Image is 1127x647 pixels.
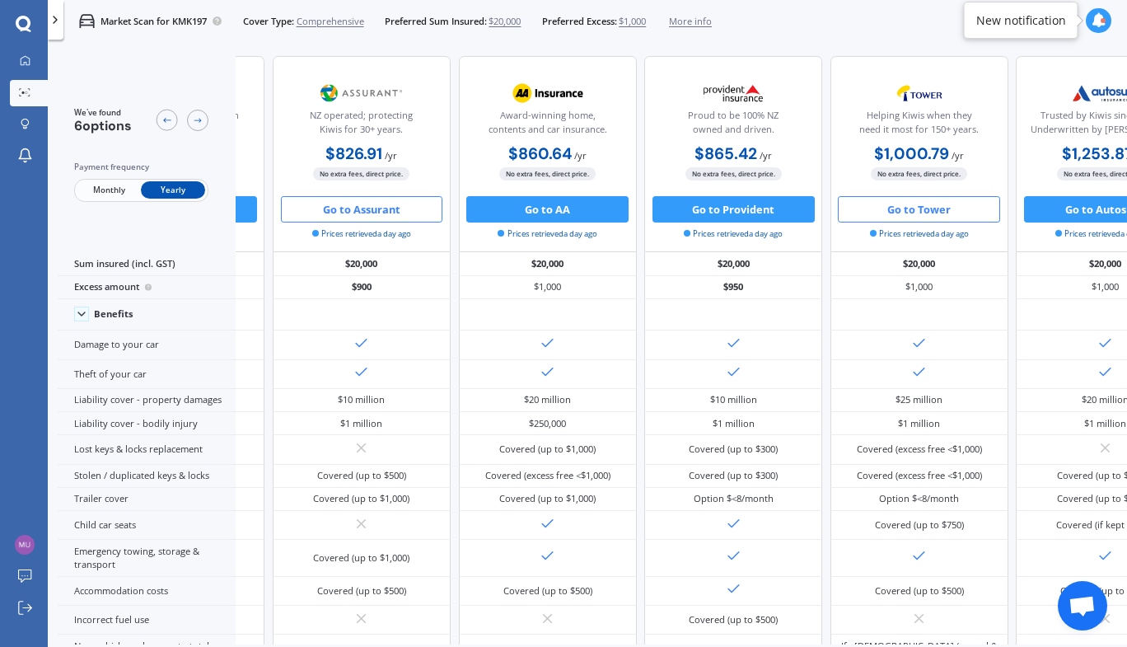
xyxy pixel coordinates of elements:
div: Award-winning home, contents and car insurance. [470,109,624,142]
span: Comprehensive [297,15,364,28]
div: Benefits [94,308,133,320]
div: $1,000 [830,276,1008,299]
img: car.f15378c7a67c060ca3f3.svg [79,13,95,29]
div: $950 [644,276,822,299]
span: Yearly [141,181,205,199]
span: No extra fees, direct price. [685,167,782,180]
div: Covered (excess free <$1,000) [857,443,982,456]
div: $20,000 [830,252,1008,275]
span: / yr [574,149,587,162]
div: Covered (up to $300) [689,469,778,482]
div: Option $<8/month [879,492,959,505]
div: Damage to your car [58,331,236,359]
b: $865.42 [694,143,757,164]
div: Covered (up to $500) [503,584,592,598]
span: Prices retrieved a day ago [498,228,596,240]
div: Covered (up to $500) [317,584,406,598]
div: $20,000 [644,252,822,275]
span: $20,000 [489,15,521,28]
div: Option $<8/month [694,492,774,505]
div: $20,000 [459,252,637,275]
div: $250,000 [529,417,566,430]
div: New notification [976,12,1066,29]
div: Covered (up to $1,000) [313,551,409,565]
div: Covered (up to $500) [875,584,964,598]
button: Go to Tower [838,196,1000,223]
b: $826.91 [325,143,382,164]
span: 6 options [74,117,132,134]
div: Covered (up to $300) [689,443,778,456]
div: Covered (up to $500) [317,469,406,482]
div: $1 million [1084,417,1126,430]
div: $20,000 [273,252,451,275]
span: No extra fees, direct price. [313,167,409,180]
span: No extra fees, direct price. [871,167,967,180]
button: Go to Provident [652,196,815,223]
div: Covered (up to $1,000) [499,492,596,505]
span: We've found [74,107,132,119]
div: Excess amount [58,276,236,299]
div: $900 [273,276,451,299]
span: No extra fees, direct price. [499,167,596,180]
div: Lost keys & locks replacement [58,435,236,464]
img: AA.webp [504,77,592,110]
p: Market Scan for KMK197 [101,15,207,28]
div: $1,000 [459,276,637,299]
div: Proud to be 100% NZ owned and driven. [656,109,811,142]
div: Liability cover - property damages [58,389,236,412]
div: Emergency towing, storage & transport [58,540,236,576]
div: Stolen / duplicated keys & locks [58,465,236,488]
div: $25 million [896,393,942,406]
b: $860.64 [508,143,572,164]
span: Prices retrieved a day ago [684,228,783,240]
span: $1,000 [619,15,646,28]
div: $1 million [713,417,755,430]
div: Covered (excess free <$1,000) [857,469,982,482]
div: Sum insured (incl. GST) [58,252,236,275]
img: 66415fdccb31d837759d2c673b2a03a6 [15,535,35,555]
button: Go to AA [466,196,629,223]
button: Go to Assurant [281,196,443,223]
div: Covered (up to $1,000) [499,443,596,456]
div: Covered (up to $500) [689,613,778,626]
div: Child car seats [58,511,236,540]
div: Helping Kiwis when they need it most for 150+ years. [842,109,997,142]
div: Covered (excess free <$1,000) [485,469,610,482]
span: Monthly [77,181,141,199]
b: $1,000.79 [874,143,949,164]
span: Cover Type: [243,15,294,28]
div: $10 million [338,393,385,406]
div: $10 million [710,393,757,406]
img: Assurant.png [318,77,405,110]
div: Theft of your car [58,360,236,389]
span: Preferred Excess: [542,15,617,28]
div: $20 million [524,393,571,406]
div: Trailer cover [58,488,236,511]
div: NZ operated; protecting Kiwis for 30+ years. [284,109,439,142]
img: Tower.webp [876,77,963,110]
span: Prices retrieved a day ago [312,228,411,240]
div: $1 million [340,417,382,430]
div: $1 million [898,417,940,430]
span: Prices retrieved a day ago [870,228,969,240]
span: Preferred Sum Insured: [385,15,487,28]
div: Accommodation costs [58,577,236,606]
span: More info [669,15,712,28]
div: Open chat [1058,581,1107,631]
img: Provident.png [690,77,777,110]
span: / yr [952,149,964,162]
div: Payment frequency [74,161,208,174]
div: Covered (up to $750) [875,518,964,532]
div: Incorrect fuel use [58,606,236,635]
div: Covered (up to $1,000) [313,492,409,505]
div: Liability cover - bodily injury [58,412,236,435]
span: / yr [760,149,772,162]
span: / yr [385,149,397,162]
